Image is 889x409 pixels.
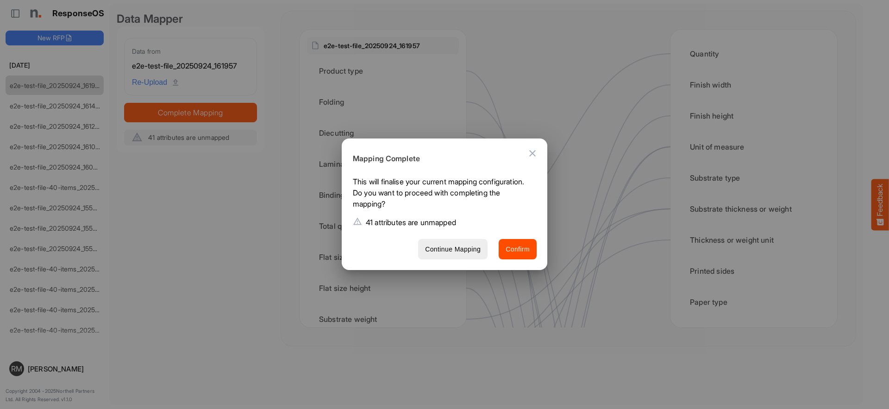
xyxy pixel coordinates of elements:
h6: Mapping Complete [353,153,529,165]
span: Continue Mapping [425,244,481,255]
button: Close dialog [521,142,544,164]
p: This will finalise your current mapping configuration. Do you want to proceed with completing the... [353,176,529,213]
span: Confirm [506,244,530,255]
button: Confirm [499,239,537,260]
button: Continue Mapping [418,239,488,260]
p: 41 attributes are unmapped [366,217,456,228]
